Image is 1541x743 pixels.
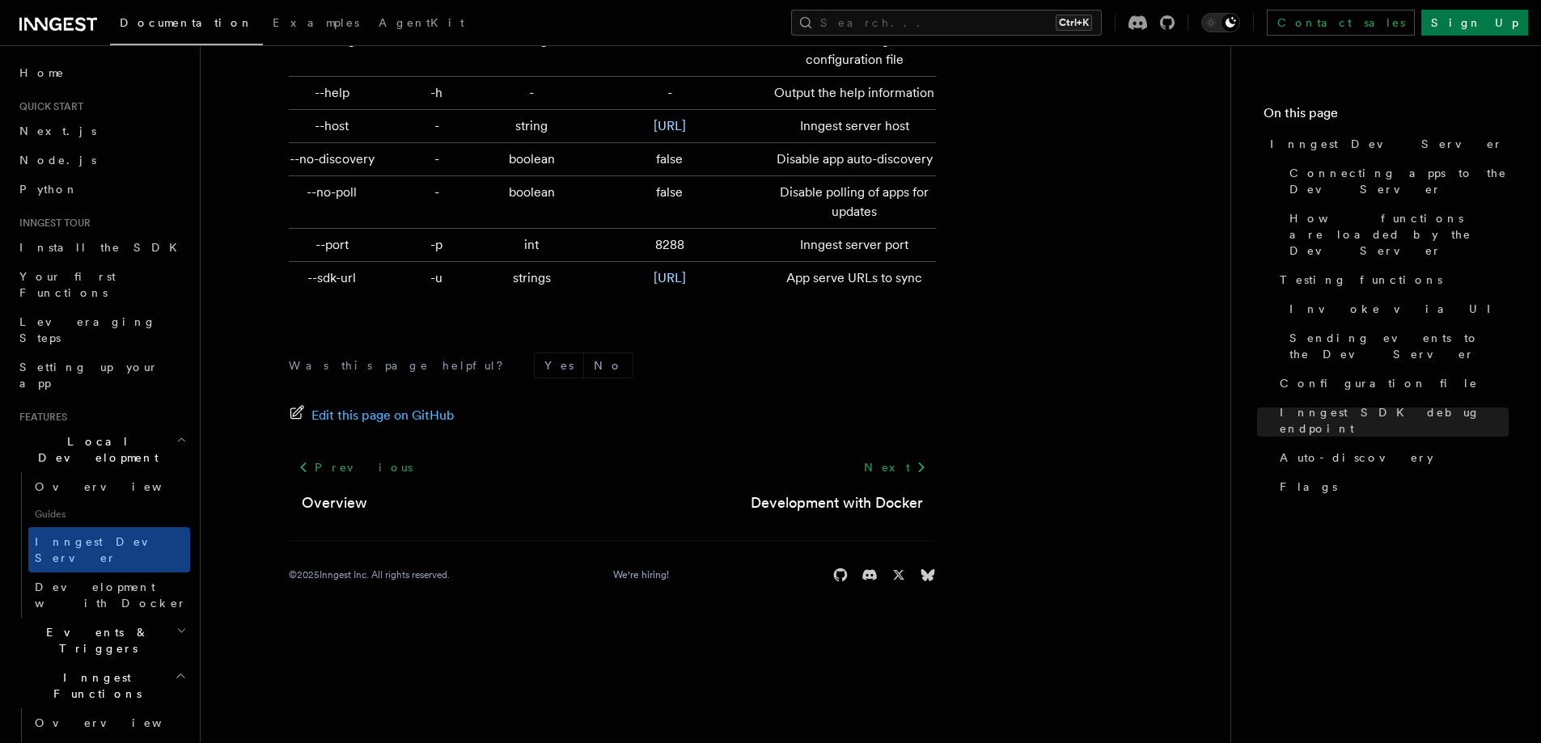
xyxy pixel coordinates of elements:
td: - [382,175,491,228]
a: Inngest Dev Server [28,527,190,572]
a: Contact sales [1267,10,1415,36]
td: boolean [491,175,572,228]
td: - [491,76,572,109]
a: Next.js [13,116,190,146]
span: Next.js [19,125,96,137]
td: string [491,23,572,76]
span: Inngest Dev Server [1270,136,1503,152]
button: Search...Ctrl+K [791,10,1102,36]
span: Overview [35,480,201,493]
span: Documentation [120,16,253,29]
span: Quick start [13,100,83,113]
a: Auto-discovery [1273,443,1509,472]
a: Sign Up [1421,10,1528,36]
span: Home [19,65,65,81]
td: -u [382,261,491,294]
div: Local Development [13,472,190,618]
span: Node.js [19,154,96,167]
a: Python [13,175,190,204]
td: App serve URLs to sync [767,261,935,294]
span: AgentKit [379,16,464,29]
a: Inngest Dev Server [1264,129,1509,158]
a: Sending events to the Dev Server [1283,323,1509,369]
a: Previous [289,453,422,482]
td: --sdk-url [289,261,383,294]
td: string [491,109,572,142]
a: How functions are loaded by the Dev Server [1283,204,1509,265]
td: false [572,175,767,228]
button: Events & Triggers [13,618,190,663]
a: Overview [302,492,367,514]
td: Path to an Inngest configuration file [767,23,935,76]
button: Yes [535,353,583,378]
a: Next [854,453,936,482]
button: Toggle dark mode [1201,13,1240,32]
button: Local Development [13,427,190,472]
a: [URL] [654,270,686,285]
td: Inngest server host [767,109,935,142]
a: AgentKit [369,5,474,44]
td: int [491,228,572,261]
td: 8288 [572,228,767,261]
span: Inngest Functions [13,669,175,702]
a: Inngest SDK debug endpoint [1273,398,1509,443]
td: --config [289,23,383,76]
a: Invoke via UI [1283,294,1509,323]
button: No [584,353,633,378]
td: boolean [491,142,572,175]
a: Examples [263,5,369,44]
td: -h [382,76,491,109]
td: --no-poll [289,175,383,228]
span: Inngest SDK debug endpoint [1280,404,1509,437]
td: --port [289,228,383,261]
div: © 2025 Inngest Inc. All rights reserved. [289,568,450,581]
span: Inngest Dev Server [35,535,173,564]
span: Examples [273,16,359,29]
a: Testing functions [1273,265,1509,294]
td: --no-discovery [289,142,383,175]
span: Features [13,411,67,424]
td: Disable polling of apps for updates [767,175,935,228]
a: [URL] [654,118,686,133]
h4: On this page [1264,103,1509,129]
span: Flags [1280,479,1337,495]
span: Testing functions [1280,272,1442,288]
a: We're hiring! [613,568,669,581]
a: Flags [1273,472,1509,501]
span: Overview [35,716,201,729]
a: Connecting apps to the Dev Server [1283,158,1509,204]
td: strings [491,261,572,294]
span: Sending events to the Dev Server [1289,330,1509,362]
td: -p [382,228,491,261]
a: Leveraging Steps [13,307,190,353]
a: Configuration file [1273,369,1509,398]
td: - [382,109,491,142]
a: Overview [28,472,190,501]
td: - [572,23,767,76]
span: Inngest tour [13,217,91,230]
kbd: Ctrl+K [1056,15,1092,31]
span: Leveraging Steps [19,315,156,344]
span: Python [19,183,78,196]
td: - [382,23,491,76]
span: Guides [28,501,190,527]
span: Setting up your app [19,361,159,390]
span: Connecting apps to the Dev Server [1289,165,1509,197]
span: Edit this page on GitHub [311,404,455,427]
span: How functions are loaded by the Dev Server [1289,210,1509,259]
a: Overview [28,708,190,737]
span: Development with Docker [35,580,187,610]
td: Inngest server port [767,228,935,261]
a: Development with Docker [28,572,190,618]
span: Events & Triggers [13,624,176,656]
span: Configuration file [1280,375,1478,391]
td: - [382,142,491,175]
a: Documentation [110,5,263,45]
td: --help [289,76,383,109]
a: Development with Docker [751,492,923,514]
td: --host [289,109,383,142]
td: false [572,142,767,175]
a: Home [13,58,190,87]
a: Node.js [13,146,190,175]
a: Setting up your app [13,353,190,398]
